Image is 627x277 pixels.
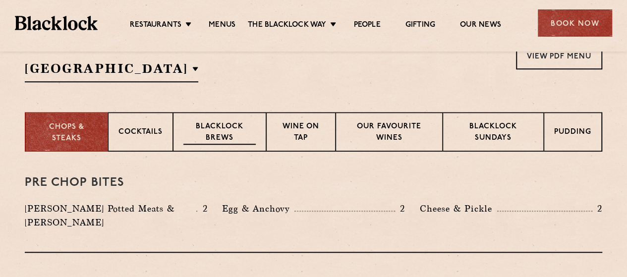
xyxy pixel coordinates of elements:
p: 2 [395,202,405,215]
p: Pudding [554,127,591,139]
a: Restaurants [130,20,181,31]
p: 2 [197,202,207,215]
a: The Blacklock Way [248,20,326,31]
div: Book Now [538,9,612,37]
p: Cheese & Pickle [420,202,497,216]
h2: [GEOGRAPHIC_DATA] [25,60,198,82]
p: Our favourite wines [346,121,432,145]
p: Blacklock Sundays [453,121,533,145]
h3: Pre Chop Bites [25,176,602,189]
p: Wine on Tap [277,121,325,145]
p: Egg & Anchovy [222,202,294,216]
p: [PERSON_NAME] Potted Meats & [PERSON_NAME] [25,202,196,229]
p: Blacklock Brews [183,121,256,145]
a: People [353,20,380,31]
a: Gifting [405,20,435,31]
a: View PDF Menu [516,42,602,69]
p: Cocktails [118,127,163,139]
p: Chops & Steaks [36,122,98,144]
img: BL_Textured_Logo-footer-cropped.svg [15,16,98,30]
a: Our News [460,20,501,31]
p: 2 [592,202,602,215]
a: Menus [209,20,235,31]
